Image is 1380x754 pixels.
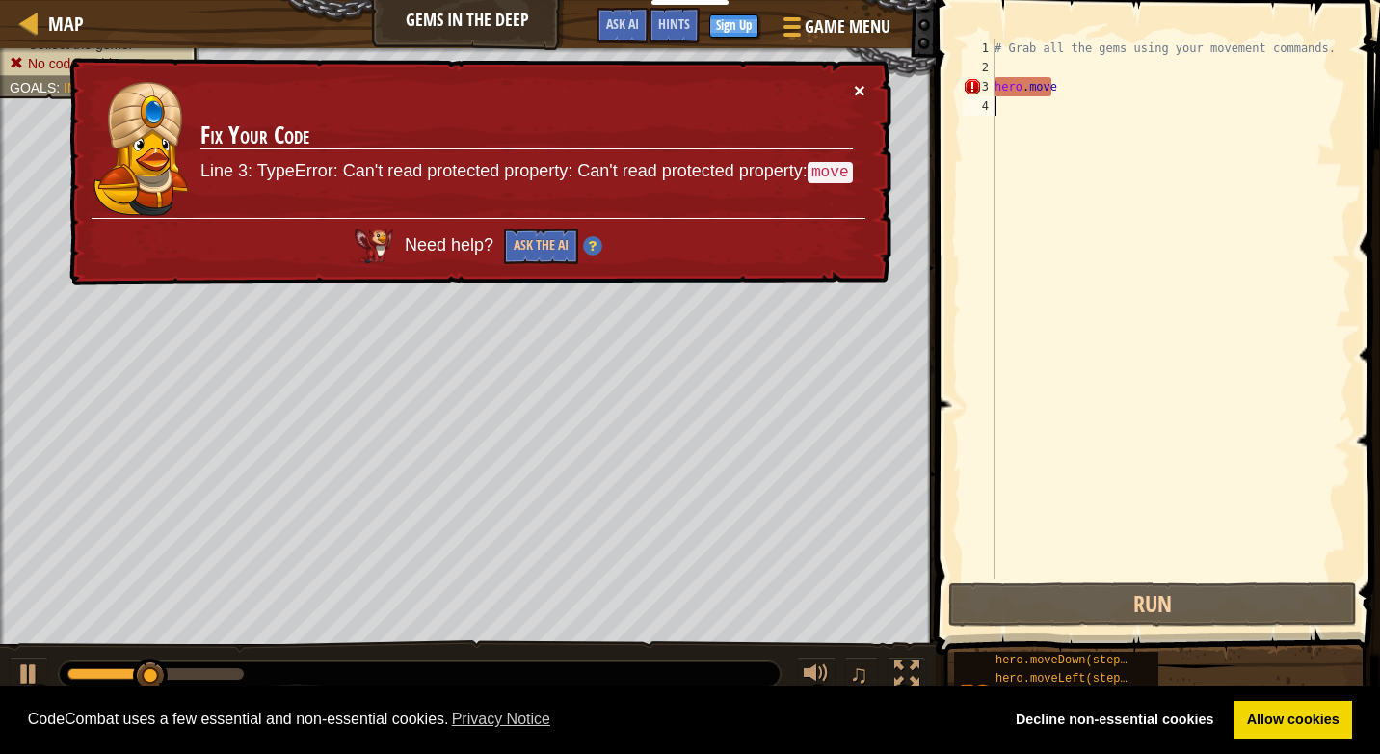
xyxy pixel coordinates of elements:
[606,14,639,33] span: Ask AI
[995,672,1134,686] span: hero.moveLeft(steps)
[28,56,142,71] span: No code problems.
[954,672,991,709] img: portrait.png
[854,80,865,100] button: ×
[797,657,836,696] button: Adjust volume
[10,54,185,73] li: No code problems.
[995,654,1134,667] span: hero.moveDown(steps)
[597,8,649,43] button: Ask AI
[93,81,189,217] img: duck_pender.png
[808,162,853,183] code: move
[48,11,84,37] span: Map
[768,8,902,53] button: Game Menu
[200,122,853,149] h3: Fix Your Code
[658,14,690,33] span: Hints
[963,58,995,77] div: 2
[963,77,995,96] div: 3
[849,660,868,688] span: ♫
[1234,701,1352,740] a: allow cookies
[583,236,602,256] img: Hint
[948,582,1357,627] button: Run
[10,657,48,696] button: Ctrl + P: Play
[845,657,878,696] button: ♫
[64,80,151,95] span: Incomplete
[805,14,890,40] span: Game Menu
[405,235,498,255] span: Need help?
[200,159,853,184] p: Line 3: TypeError: Can't read protected property: Can't read protected property:
[709,14,758,38] button: Sign Up
[10,80,56,95] span: Goals
[449,705,554,734] a: learn more about cookies
[1002,701,1227,740] a: deny cookies
[355,229,393,263] img: AI
[504,229,578,264] button: Ask the AI
[963,39,995,58] div: 1
[28,705,988,734] span: CodeCombat uses a few essential and non-essential cookies.
[963,96,995,116] div: 4
[39,11,84,37] a: Map
[888,657,926,696] button: Toggle fullscreen
[56,80,64,95] span: :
